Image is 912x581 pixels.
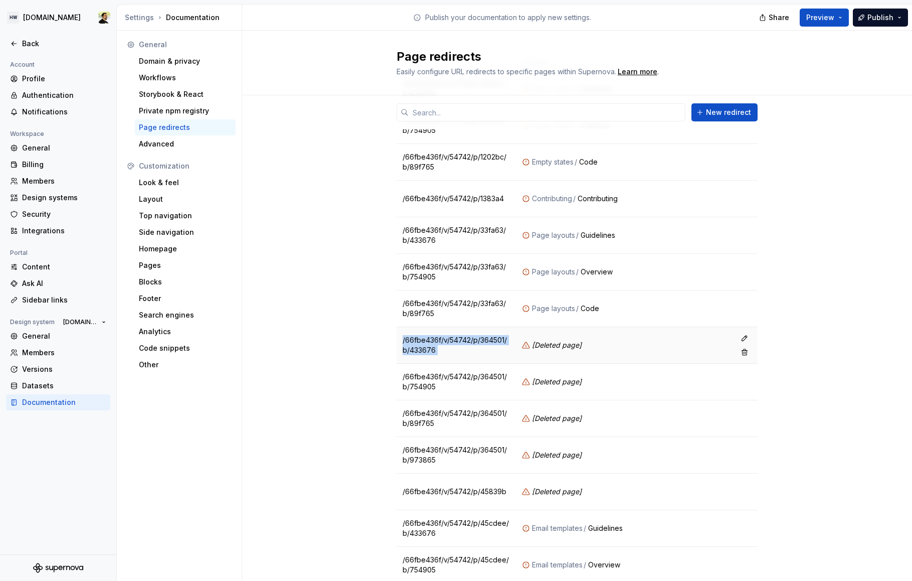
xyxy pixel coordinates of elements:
[63,318,98,326] span: [DOMAIN_NAME]
[6,394,110,410] a: Documentation
[397,49,746,65] h2: Page redirects
[754,9,796,27] button: Share
[397,510,516,547] td: /66fbe436f/v/54742/p/45cdee/b/433676
[397,437,516,474] td: /66fbe436f/v/54742/p/364501/b/973865
[139,73,232,83] div: Workflows
[806,13,834,23] span: Preview
[22,176,106,186] div: Members
[532,487,582,497] p: [ Deleted page ]
[139,122,232,132] div: Page redirects
[135,86,236,102] a: Storybook & React
[2,7,114,29] button: HW[DOMAIN_NAME]Honza Toman
[397,327,516,364] td: /66fbe436f/v/54742/p/364501/b/433676
[135,119,236,135] a: Page redirects
[22,74,106,84] div: Profile
[425,13,591,23] p: Publish your documentation to apply new settings.
[22,39,106,49] div: Back
[6,292,110,308] a: Sidebar links
[139,260,232,270] div: Pages
[22,295,106,305] div: Sidebar links
[6,190,110,206] a: Design systems
[7,12,19,24] div: HW
[6,316,59,328] div: Design system
[575,230,581,240] div: /
[135,290,236,307] a: Footer
[135,257,236,273] a: Pages
[22,160,106,170] div: Billing
[397,181,516,217] td: /66fbe436f/v/54742/p/1383a4
[139,161,232,171] div: Customization
[22,262,106,272] div: Content
[22,278,106,288] div: Ask AI
[6,140,110,156] a: General
[135,136,236,152] a: Advanced
[581,230,715,240] div: Guidelines
[6,104,110,120] a: Notifications
[6,206,110,222] a: Security
[6,128,48,140] div: Workspace
[618,67,657,77] a: Learn more
[6,378,110,394] a: Datasets
[22,90,106,100] div: Authentication
[139,360,232,370] div: Other
[139,89,232,99] div: Storybook & React
[22,143,106,153] div: General
[135,357,236,373] a: Other
[397,67,616,76] span: Easily configure URL redirects to specific pages within Supernova.
[532,450,582,460] p: [ Deleted page ]
[139,244,232,254] div: Homepage
[33,563,83,573] svg: Supernova Logo
[6,223,110,239] a: Integrations
[397,254,516,290] td: /66fbe436f/v/54742/p/33fa63/b/754905
[574,157,579,167] div: /
[581,267,715,277] div: Overview
[6,36,110,52] a: Back
[135,70,236,86] a: Workflows
[135,103,236,119] a: Private npm registry
[575,304,581,314] div: /
[135,340,236,356] a: Code snippets
[532,523,583,533] div: Email templates
[588,523,715,533] div: Guidelines
[139,227,232,237] div: Side navigation
[583,560,588,570] div: /
[22,193,106,203] div: Design systems
[6,361,110,377] a: Versions
[532,194,572,204] div: Contributing
[135,274,236,290] a: Blocks
[867,13,893,23] span: Publish
[572,194,578,204] div: /
[22,348,106,358] div: Members
[22,364,106,374] div: Versions
[397,290,516,327] td: /66fbe436f/v/54742/p/33fa63/b/89f765
[578,194,715,204] div: Contributing
[139,211,232,221] div: Top navigation
[22,107,106,117] div: Notifications
[6,59,39,71] div: Account
[397,217,516,254] td: /66fbe436f/v/54742/p/33fa63/b/433676
[706,107,751,117] span: New redirect
[139,343,232,353] div: Code snippets
[397,364,516,400] td: /66fbe436f/v/54742/p/364501/b/754905
[532,560,583,570] div: Email templates
[583,523,588,533] div: /
[135,191,236,207] a: Layout
[139,194,232,204] div: Layout
[588,560,715,570] div: Overview
[532,377,582,387] p: [ Deleted page ]
[135,175,236,191] a: Look & feel
[397,144,516,181] td: /66fbe436f/v/54742/p/1202bc/b/89f765
[22,331,106,341] div: General
[139,106,232,116] div: Private npm registry
[139,178,232,188] div: Look & feel
[769,13,789,23] span: Share
[135,324,236,340] a: Analytics
[397,400,516,437] td: /66fbe436f/v/54742/p/364501/b/89f765
[125,13,154,23] button: Settings
[853,9,908,27] button: Publish
[139,294,232,304] div: Footer
[6,345,110,361] a: Members
[6,173,110,189] a: Members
